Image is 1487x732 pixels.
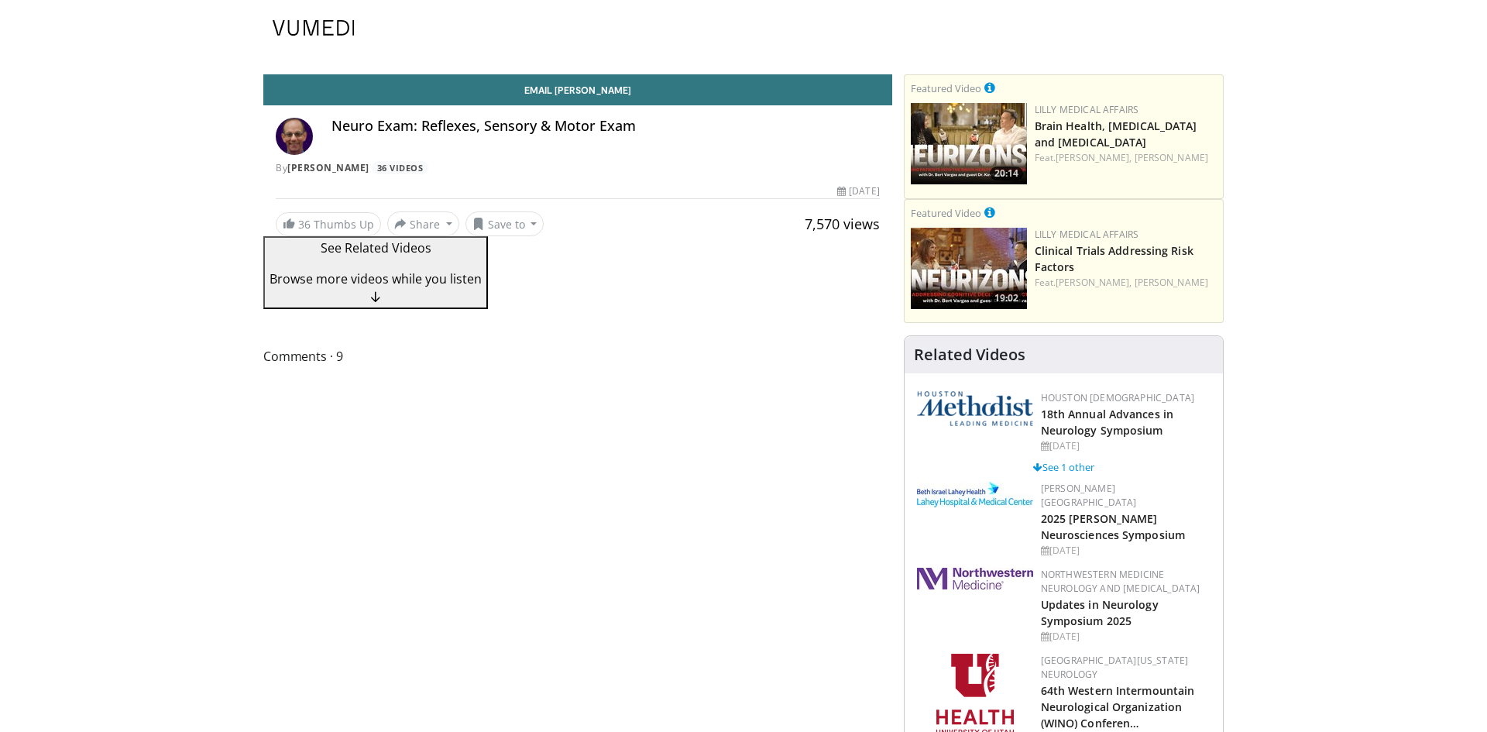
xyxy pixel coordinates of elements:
h2: 64th Western Intermountain Neurological Organization (WINO) Conference [1041,682,1211,730]
a: This is paid for by Lilly Medical Affairs [984,204,995,221]
a: Lilly Medical Affairs [1035,228,1139,241]
a: Clinical Trials Addressing Risk Factors [1035,243,1193,274]
h4: Related Videos [914,345,1025,364]
a: [PERSON_NAME][GEOGRAPHIC_DATA] [1041,482,1137,509]
a: See 1 other [1033,460,1094,474]
a: Updates in Neurology Symposium 2025 [1041,597,1159,628]
a: 36 Videos [372,161,428,174]
span: Comments 9 [263,346,892,366]
a: Northwestern Medicine Neurology and [MEDICAL_DATA] [1041,568,1200,595]
span: Browse more videos while you listen [270,270,482,287]
small: Featured Video [911,81,981,95]
span: 7,570 views [805,215,880,233]
a: Lilly Medical Affairs [1035,103,1139,116]
a: [PERSON_NAME], [1056,151,1132,164]
a: [PERSON_NAME] [287,161,369,174]
a: Email [PERSON_NAME] [263,74,892,105]
a: 2025 [PERSON_NAME] Neurosciences Symposium [1041,511,1185,542]
img: ca157f26-4c4a-49fd-8611-8e91f7be245d.png.150x105_q85_crop-smart_upscale.jpg [911,103,1027,184]
h4: Neuro Exam: Reflexes, Sensory & Motor Exam [331,118,880,135]
button: Save to [465,211,544,236]
a: 64th Western Intermountain Neurological Organization (WINO) Conferen… [1041,683,1195,730]
img: 5e4488cc-e109-4a4e-9fd9-73bb9237ee91.png.150x105_q85_autocrop_double_scale_upscale_version-0.2.png [917,391,1033,426]
img: 2a462fb6-9365-492a-ac79-3166a6f924d8.png.150x105_q85_autocrop_double_scale_upscale_version-0.2.jpg [917,568,1033,589]
a: 36 Thumbs Up [276,212,381,236]
a: [PERSON_NAME] [1135,276,1208,289]
div: Feat. [1035,276,1217,290]
a: 18th Annual Advances in Neurology Symposium [1041,407,1173,438]
p: See Related Videos [270,239,482,257]
a: [PERSON_NAME], [1056,276,1132,289]
button: See Related Videos Browse more videos while you listen [263,236,488,309]
div: [DATE] [1041,544,1211,558]
div: By [276,161,880,175]
a: 20:14 [911,103,1027,184]
div: Feat. [1035,151,1217,165]
a: [PERSON_NAME] [1135,151,1208,164]
div: [DATE] [1041,439,1211,453]
div: [DATE] [837,184,879,198]
span: 20:14 [990,167,1023,180]
img: 1541e73f-d457-4c7d-a135-57e066998777.png.150x105_q85_crop-smart_upscale.jpg [911,228,1027,309]
span: 19:02 [990,291,1023,305]
a: This is paid for by Lilly Medical Affairs [984,79,995,96]
img: Avatar [276,118,313,155]
small: Featured Video [911,206,981,220]
a: Houston [DEMOGRAPHIC_DATA] [1041,391,1194,404]
img: e7977282-282c-4444-820d-7cc2733560fd.jpg.150x105_q85_autocrop_double_scale_upscale_version-0.2.jpg [917,482,1033,507]
a: 19:02 [911,228,1027,309]
span: 36 [298,217,311,232]
a: Brain Health, [MEDICAL_DATA] and [MEDICAL_DATA] [1035,119,1197,149]
button: Share [387,211,459,236]
div: [DATE] [1041,630,1211,644]
img: VuMedi Logo [273,20,355,36]
a: [GEOGRAPHIC_DATA][US_STATE] Neurology [1041,654,1189,681]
